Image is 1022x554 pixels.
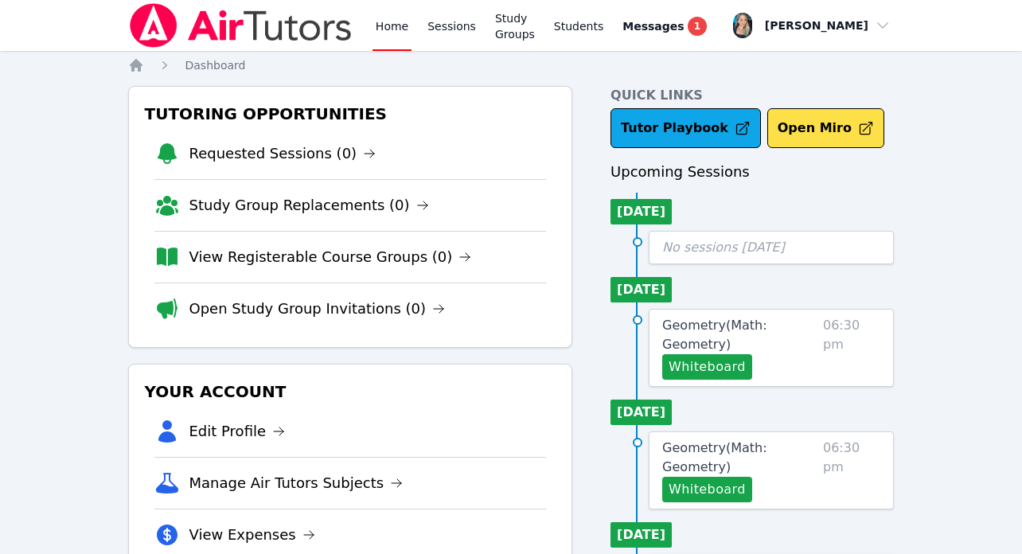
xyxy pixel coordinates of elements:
h3: Tutoring Opportunities [142,99,560,128]
h4: Quick Links [610,86,894,105]
li: [DATE] [610,277,672,302]
a: Open Study Group Invitations (0) [189,298,446,320]
span: Messages [622,18,684,34]
span: 1 [688,17,707,36]
button: Whiteboard [662,477,752,502]
a: Geometry(Math: Geometry) [662,316,817,354]
span: No sessions [DATE] [662,240,785,255]
span: 06:30 pm [823,439,881,502]
li: [DATE] [610,400,672,425]
a: View Expenses [189,524,315,546]
h3: Upcoming Sessions [610,161,894,183]
a: Manage Air Tutors Subjects [189,472,404,494]
a: Dashboard [185,57,246,73]
span: Geometry ( Math: Geometry ) [662,318,766,352]
button: Open Miro [767,108,884,148]
h3: Your Account [142,377,560,406]
nav: Breadcrumb [128,57,895,73]
a: View Registerable Course Groups (0) [189,246,472,268]
a: Geometry(Math: Geometry) [662,439,817,477]
img: Air Tutors [128,3,353,48]
button: Whiteboard [662,354,752,380]
a: Requested Sessions (0) [189,142,376,165]
span: 06:30 pm [823,316,881,380]
span: Dashboard [185,59,246,72]
a: Study Group Replacements (0) [189,194,429,217]
li: [DATE] [610,522,672,548]
span: Geometry ( Math: Geometry ) [662,440,766,474]
a: Tutor Playbook [610,108,761,148]
li: [DATE] [610,199,672,224]
a: Edit Profile [189,420,286,443]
